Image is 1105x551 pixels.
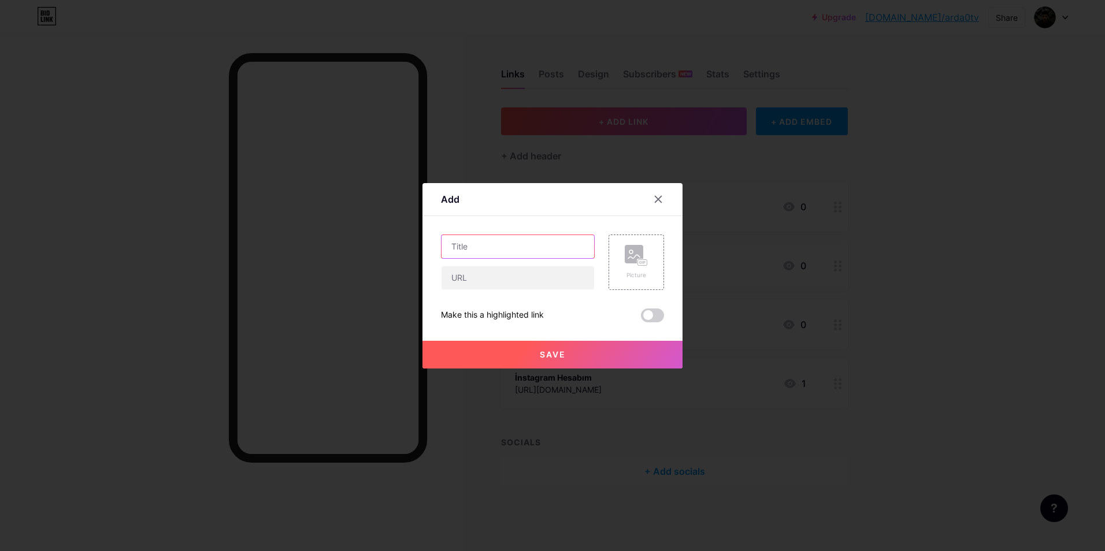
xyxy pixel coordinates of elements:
[442,266,594,289] input: URL
[540,349,566,359] span: Save
[441,308,544,322] div: Make this a highlighted link
[441,192,459,206] div: Add
[625,271,648,280] div: Picture
[422,341,683,368] button: Save
[442,235,594,258] input: Title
